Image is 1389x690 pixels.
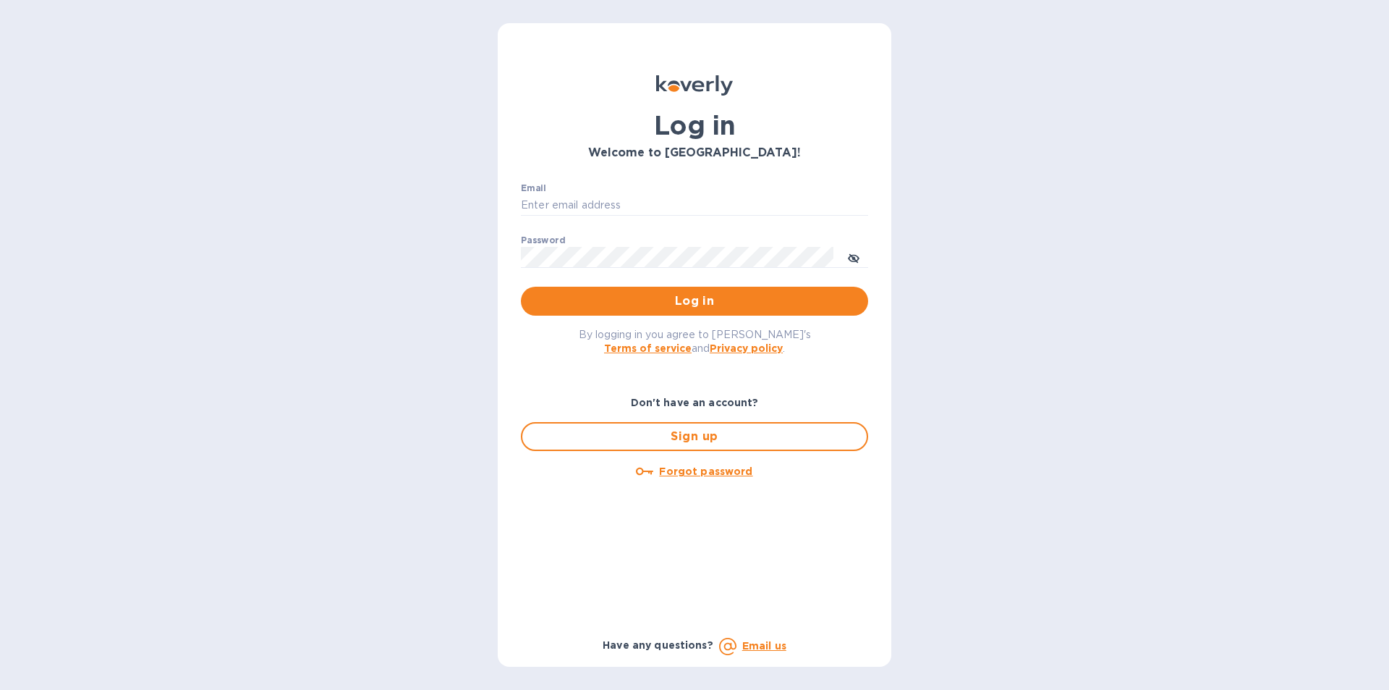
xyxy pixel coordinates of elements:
[839,243,868,272] button: toggle password visibility
[656,75,733,96] img: Koverly
[534,428,855,445] span: Sign up
[742,640,786,652] a: Email us
[521,146,868,160] h3: Welcome to [GEOGRAPHIC_DATA]!
[521,195,868,216] input: Enter email address
[710,342,783,354] a: Privacy policy
[521,236,565,245] label: Password
[579,329,811,354] span: By logging in you agree to [PERSON_NAME]'s and .
[521,184,546,193] label: Email
[521,422,868,451] button: Sign up
[659,466,752,477] u: Forgot password
[604,342,692,354] a: Terms of service
[521,110,868,140] h1: Log in
[521,287,868,316] button: Log in
[532,293,857,310] span: Log in
[603,639,713,651] b: Have any questions?
[631,397,759,408] b: Don't have an account?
